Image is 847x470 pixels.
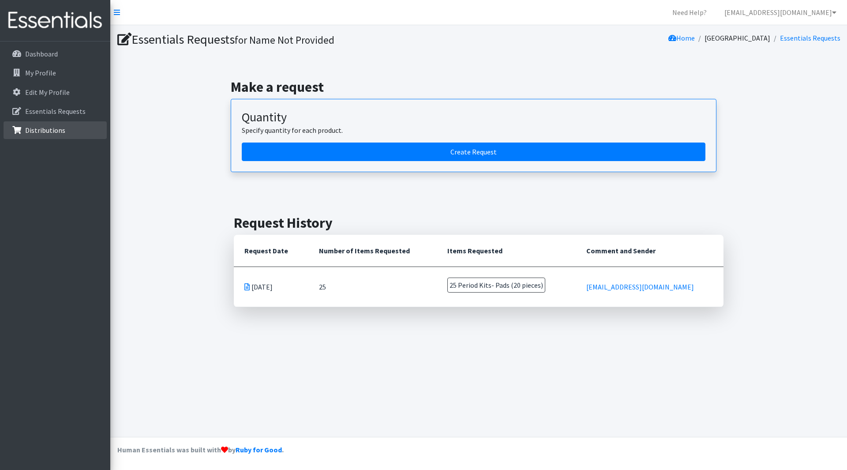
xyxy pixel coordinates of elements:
p: Dashboard [25,49,58,58]
p: Essentials Requests [25,107,86,116]
p: Edit My Profile [25,88,70,97]
a: Create a request by quantity [242,143,705,161]
th: Comment and Sender [576,235,723,267]
p: My Profile [25,68,56,77]
a: Dashboard [4,45,107,63]
a: [EMAIL_ADDRESS][DOMAIN_NAME] [586,282,694,291]
a: Essentials Requests [4,102,107,120]
img: HumanEssentials [4,6,107,35]
h2: Make a request [231,79,727,95]
a: [EMAIL_ADDRESS][DOMAIN_NAME] [717,4,843,21]
p: Specify quantity for each product. [242,125,705,135]
th: Request Date [234,235,308,267]
h1: Essentials Requests [117,32,476,47]
span: 25 Period Kits- Pads (20 pieces) [447,278,545,293]
a: Need Help? [665,4,714,21]
a: Distributions [4,121,107,139]
a: Edit My Profile [4,83,107,101]
p: Distributions [25,126,65,135]
td: [DATE] [234,267,308,307]
td: 25 [308,267,437,307]
a: Essentials Requests [780,34,840,42]
small: for Name Not Provided [235,34,334,46]
h2: Request History [234,214,723,231]
a: Home [668,34,695,42]
a: My Profile [4,64,107,82]
h3: Quantity [242,110,705,125]
a: [GEOGRAPHIC_DATA] [705,34,770,42]
th: Items Requested [437,235,576,267]
a: Ruby for Good [236,445,282,454]
strong: Human Essentials was built with by . [117,445,284,454]
th: Number of Items Requested [308,235,437,267]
